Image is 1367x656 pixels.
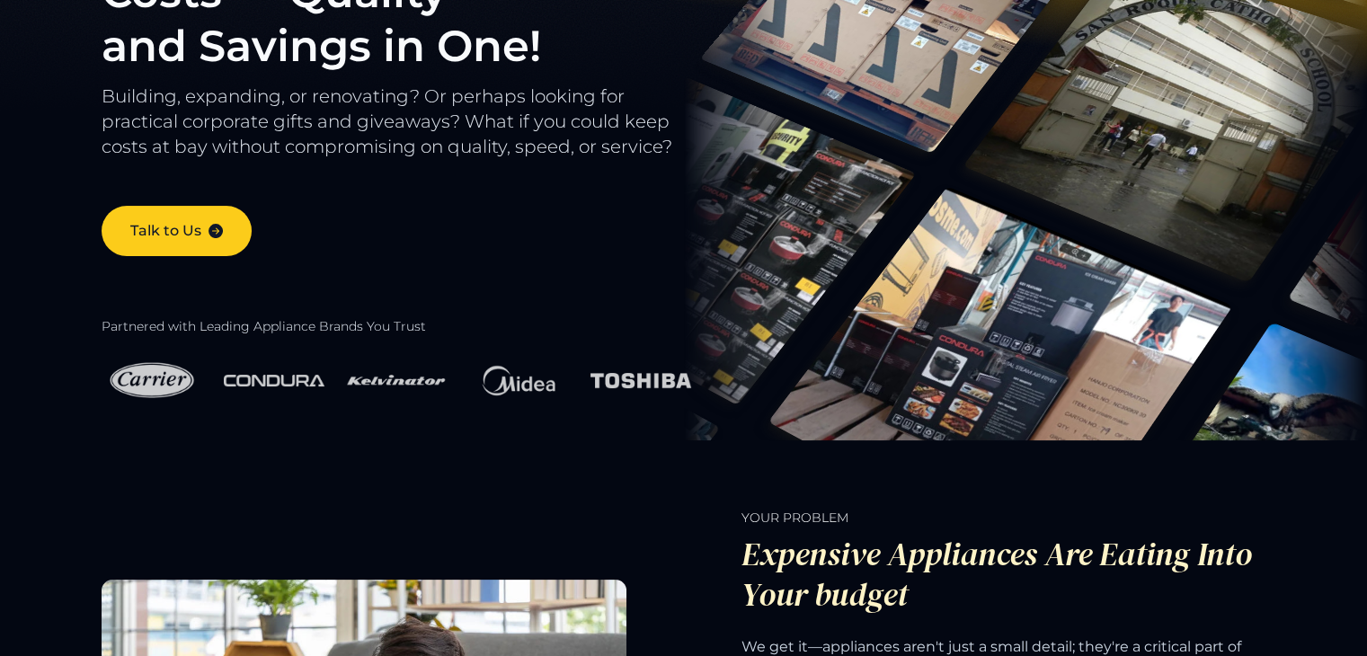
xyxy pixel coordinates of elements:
[590,362,691,399] img: Toshiba Logo
[102,84,724,177] p: Building, expanding, or renovating? Or perhaps looking for practical corporate gifts and giveaway...
[224,364,324,396] img: Condura Logo
[741,509,1266,527] span: Your Problem
[87,616,344,638] h4: Get in touch with us!
[295,9,338,52] div: Minimize live chat window
[1186,622,1281,654] a: Click here
[102,319,724,335] h2: Partnered with Leading Appliance Brands You Trust
[741,534,1266,615] h2: Expensive Appliances Are Eating Into Your budget
[102,206,252,256] a: Talk to Us
[102,350,202,412] img: Carrier Logo
[9,453,342,516] textarea: Type your message and hit 'Enter'
[104,208,248,389] span: We're online!
[468,349,569,412] img: Midea Logo
[346,350,447,412] img: Kelvinator Logo
[93,101,302,124] div: Chat with us now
